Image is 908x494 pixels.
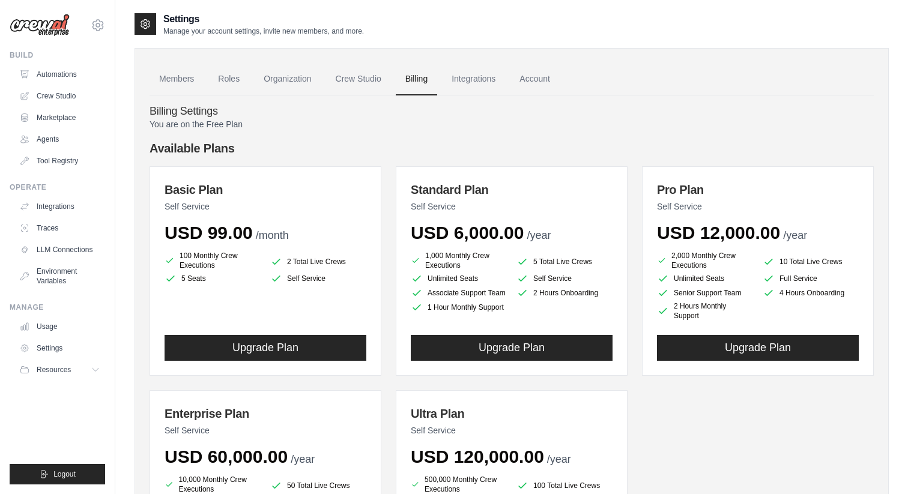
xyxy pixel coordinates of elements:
li: Unlimited Seats [411,273,507,285]
span: /year [547,453,571,465]
a: Crew Studio [326,63,391,95]
button: Logout [10,464,105,484]
a: Environment Variables [14,262,105,291]
a: Automations [14,65,105,84]
button: Resources [14,360,105,379]
h4: Billing Settings [150,105,874,118]
a: LLM Connections [14,240,105,259]
span: Logout [53,469,76,479]
p: Self Service [165,424,366,436]
button: Upgrade Plan [411,335,613,361]
a: Organization [254,63,321,95]
li: 2,000 Monthly Crew Executions [657,251,753,270]
button: Upgrade Plan [165,335,366,361]
a: Crew Studio [14,86,105,106]
span: /year [291,453,315,465]
span: /year [527,229,551,241]
a: Tool Registry [14,151,105,170]
li: 1,000 Monthly Crew Executions [411,251,507,270]
h3: Enterprise Plan [165,405,366,422]
span: USD 60,000.00 [165,447,288,466]
span: Resources [37,365,71,375]
span: /year [783,229,807,241]
li: 100 Monthly Crew Executions [165,251,261,270]
li: 2 Hours Onboarding [516,287,613,299]
a: Usage [14,317,105,336]
h4: Available Plans [150,140,874,157]
a: Agents [14,130,105,149]
li: 100 Total Live Crews [516,477,613,494]
li: 50 Total Live Crews [270,477,366,494]
li: Self Service [516,273,613,285]
li: 10,000 Monthly Crew Executions [165,475,261,494]
li: 2 Total Live Crews [270,253,366,270]
a: Integrations [442,63,505,95]
div: Operate [10,182,105,192]
a: Members [150,63,204,95]
li: Associate Support Team [411,287,507,299]
li: 5 Seats [165,273,261,285]
li: Unlimited Seats [657,273,753,285]
span: /month [256,229,289,241]
div: Build [10,50,105,60]
li: Senior Support Team [657,287,753,299]
a: Billing [396,63,437,95]
div: Manage [10,303,105,312]
li: 500,000 Monthly Crew Executions [411,475,507,494]
h3: Basic Plan [165,181,366,198]
h3: Pro Plan [657,181,859,198]
img: Logo [10,14,70,37]
li: 5 Total Live Crews [516,253,613,270]
li: 10 Total Live Crews [763,253,859,270]
a: Settings [14,339,105,358]
button: Upgrade Plan [657,335,859,361]
a: Integrations [14,197,105,216]
span: USD 6,000.00 [411,223,524,242]
p: Self Service [165,200,366,212]
li: Full Service [763,273,859,285]
p: Manage your account settings, invite new members, and more. [163,26,364,36]
li: 2 Hours Monthly Support [657,301,753,321]
span: USD 99.00 [165,223,253,242]
span: USD 12,000.00 [657,223,780,242]
li: Self Service [270,273,366,285]
a: Marketplace [14,108,105,127]
li: 4 Hours Onboarding [763,287,859,299]
a: Account [510,63,560,95]
a: Roles [208,63,249,95]
span: USD 120,000.00 [411,447,544,466]
p: Self Service [411,424,613,436]
h3: Ultra Plan [411,405,613,422]
h2: Settings [163,12,364,26]
a: Traces [14,218,105,238]
p: Self Service [657,200,859,212]
p: Self Service [411,200,613,212]
h3: Standard Plan [411,181,613,198]
li: 1 Hour Monthly Support [411,301,507,313]
p: You are on the Free Plan [150,118,874,130]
